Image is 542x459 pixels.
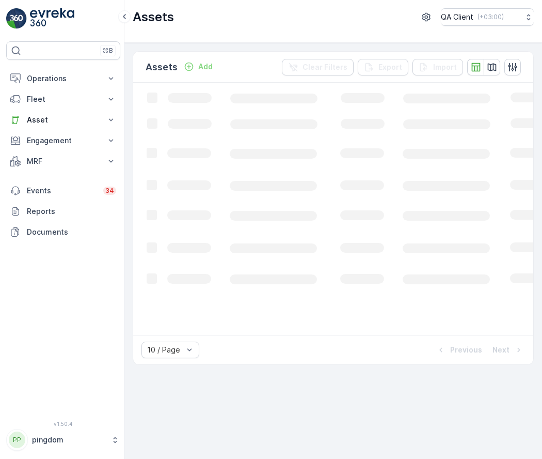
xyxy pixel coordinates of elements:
[27,135,100,146] p: Engagement
[198,62,213,72] p: Add
[435,344,483,356] button: Previous
[6,8,27,29] img: logo
[9,432,25,448] div: PP
[27,94,100,104] p: Fleet
[27,186,97,196] p: Events
[103,47,113,55] p: ⌘B
[27,227,116,237] p: Documents
[32,435,106,445] p: pingdom
[441,8,534,26] button: QA Client(+03:00)
[180,60,217,73] button: Add
[6,89,120,110] button: Fleet
[6,180,120,201] a: Events34
[133,9,174,25] p: Assets
[302,62,347,72] p: Clear Filters
[491,344,525,356] button: Next
[27,115,100,125] p: Asset
[282,59,354,75] button: Clear Filters
[6,130,120,151] button: Engagement
[477,13,504,21] p: ( +03:00 )
[105,187,114,195] p: 34
[441,12,473,22] p: QA Client
[6,429,120,451] button: PPpingdom
[30,8,74,29] img: logo_light-DOdMpM7g.png
[358,59,408,75] button: Export
[492,345,509,355] p: Next
[378,62,402,72] p: Export
[412,59,463,75] button: Import
[6,110,120,130] button: Asset
[146,60,178,74] p: Assets
[6,421,120,427] span: v 1.50.4
[6,201,120,222] a: Reports
[27,156,100,166] p: MRF
[6,151,120,172] button: MRF
[6,68,120,89] button: Operations
[6,222,120,242] a: Documents
[450,345,482,355] p: Previous
[27,206,116,217] p: Reports
[433,62,457,72] p: Import
[27,73,100,84] p: Operations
